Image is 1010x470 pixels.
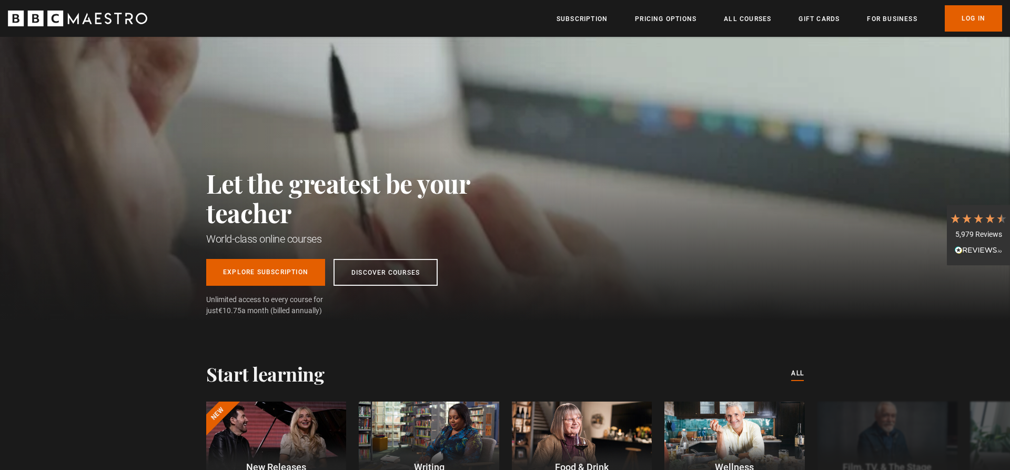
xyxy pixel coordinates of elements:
a: Discover Courses [334,259,438,286]
a: For business [867,14,917,24]
span: €10.75 [218,306,241,315]
a: Pricing Options [635,14,696,24]
a: All Courses [724,14,771,24]
a: Log In [945,5,1002,32]
a: Subscription [557,14,608,24]
nav: Primary [557,5,1002,32]
a: All [791,368,804,379]
a: Gift Cards [799,14,840,24]
h1: World-class online courses [206,232,517,246]
img: REVIEWS.io [955,246,1002,254]
div: 5,979 ReviewsRead All Reviews [947,205,1010,266]
svg: BBC Maestro [8,11,147,26]
div: 5,979 Reviews [950,229,1007,240]
div: 4.7 Stars [950,213,1007,224]
h2: Start learning [206,363,324,385]
span: Unlimited access to every course for just a month (billed annually) [206,294,348,316]
a: Explore Subscription [206,259,325,286]
h2: Let the greatest be your teacher [206,168,517,227]
div: Read All Reviews [950,245,1007,257]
